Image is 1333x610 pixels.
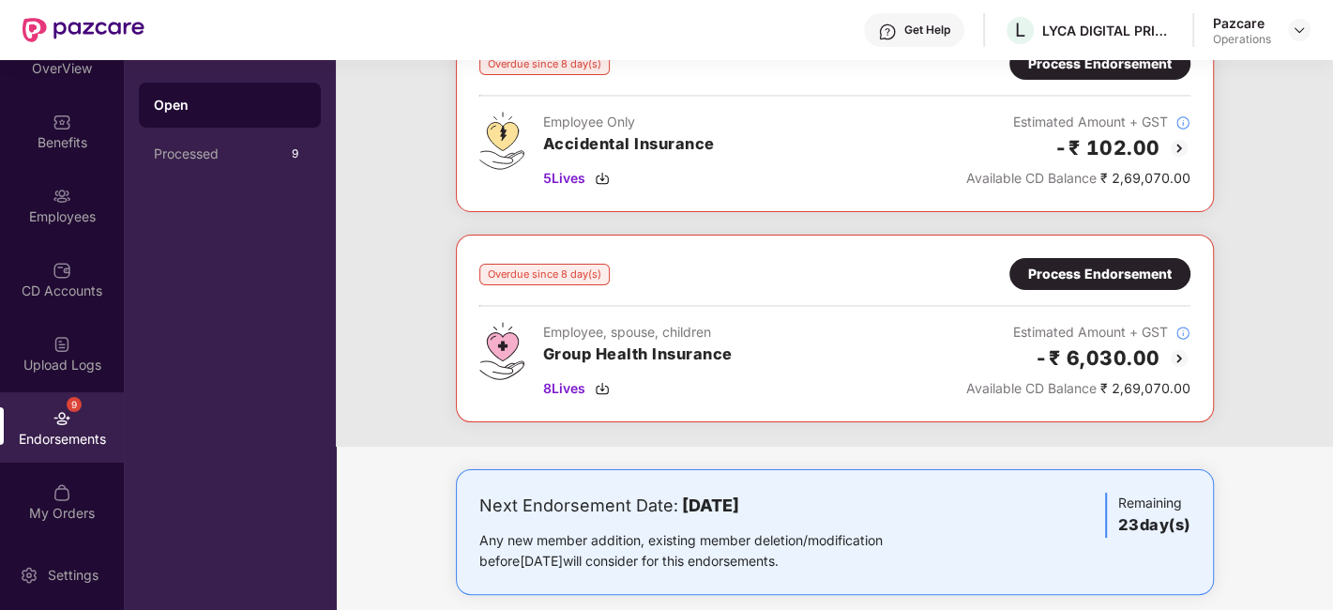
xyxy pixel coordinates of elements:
[67,397,82,412] div: 9
[1168,347,1190,370] img: svg+xml;base64,PHN2ZyBpZD0iQmFjay0yMHgyMCIgeG1sbnM9Imh0dHA6Ly93d3cudzMub3JnLzIwMDAvc3ZnIiB3aWR0aD...
[1175,115,1190,130] img: svg+xml;base64,PHN2ZyBpZD0iSW5mb18tXzMyeDMyIiBkYXRhLW5hbWU9IkluZm8gLSAzMngzMiIgeG1sbnM9Imh0dHA6Ly...
[1213,14,1271,32] div: Pazcare
[543,322,733,343] div: Employee, spouse, children
[479,264,610,285] div: Overdue since 8 day(s)
[479,530,942,572] div: Any new member addition, existing member deletion/modification before [DATE] will consider for th...
[479,112,524,170] img: svg+xml;base64,PHN2ZyB4bWxucz0iaHR0cDovL3d3dy53My5vcmcvMjAwMC9zdmciIHdpZHRoPSI0OS4zMjEiIGhlaWdodD...
[1105,493,1190,538] div: Remaining
[966,380,1097,396] span: Available CD Balance
[966,112,1190,132] div: Estimated Amount + GST
[966,322,1190,343] div: Estimated Amount + GST
[543,168,585,189] span: 5 Lives
[53,113,71,131] img: svg+xml;base64,PHN2ZyBpZD0iQmVuZWZpdHMiIHhtbG5zPSJodHRwOi8vd3d3LnczLm9yZy8yMDAwL3N2ZyIgd2lkdGg9Ij...
[1035,343,1160,374] h2: -₹ 6,030.00
[1028,264,1172,284] div: Process Endorsement
[543,343,733,367] h3: Group Health Insurance
[1213,32,1271,47] div: Operations
[1175,326,1190,341] img: svg+xml;base64,PHN2ZyBpZD0iSW5mb18tXzMyeDMyIiBkYXRhLW5hbWU9IkluZm8gLSAzMngzMiIgeG1sbnM9Imh0dHA6Ly...
[595,381,610,396] img: svg+xml;base64,PHN2ZyBpZD0iRG93bmxvYWQtMzJ4MzIiIHhtbG5zPSJodHRwOi8vd3d3LnczLm9yZy8yMDAwL3N2ZyIgd2...
[154,146,283,161] div: Processed
[543,378,585,399] span: 8 Lives
[479,493,942,519] div: Next Endorsement Date:
[682,496,739,515] b: [DATE]
[154,96,306,114] div: Open
[1015,19,1025,41] span: L
[53,187,71,206] img: svg+xml;base64,PHN2ZyBpZD0iRW1wbG95ZWVzIiB4bWxucz0iaHR0cDovL3d3dy53My5vcmcvMjAwMC9zdmciIHdpZHRoPS...
[53,261,71,280] img: svg+xml;base64,PHN2ZyBpZD0iQ0RfQWNjb3VudHMiIGRhdGEtbmFtZT0iQ0QgQWNjb3VudHMiIHhtbG5zPSJodHRwOi8vd3...
[543,132,715,157] h3: Accidental Insurance
[1028,53,1172,74] div: Process Endorsement
[1168,137,1190,160] img: svg+xml;base64,PHN2ZyBpZD0iQmFjay0yMHgyMCIgeG1sbnM9Imh0dHA6Ly93d3cudzMub3JnLzIwMDAvc3ZnIiB3aWR0aD...
[53,409,71,428] img: svg+xml;base64,PHN2ZyBpZD0iRW5kb3JzZW1lbnRzIiB4bWxucz0iaHR0cDovL3d3dy53My5vcmcvMjAwMC9zdmciIHdpZH...
[53,483,71,502] img: svg+xml;base64,PHN2ZyBpZD0iTXlfT3JkZXJzIiBkYXRhLW5hbWU9Ik15IE9yZGVycyIgeG1sbnM9Imh0dHA6Ly93d3cudz...
[1118,513,1190,538] h3: 23 day(s)
[966,170,1097,186] span: Available CD Balance
[479,53,610,75] div: Overdue since 8 day(s)
[1042,22,1174,39] div: LYCA DIGITAL PRIVATE LIMITED
[1054,132,1160,163] h2: -₹ 102.00
[20,566,38,585] img: svg+xml;base64,PHN2ZyBpZD0iU2V0dGluZy0yMHgyMCIgeG1sbnM9Imh0dHA6Ly93d3cudzMub3JnLzIwMDAvc3ZnIiB3aW...
[53,335,71,354] img: svg+xml;base64,PHN2ZyBpZD0iVXBsb2FkX0xvZ3MiIGRhdGEtbmFtZT0iVXBsb2FkIExvZ3MiIHhtbG5zPSJodHRwOi8vd3...
[283,143,306,165] div: 9
[966,168,1190,189] div: ₹ 2,69,070.00
[1292,23,1307,38] img: svg+xml;base64,PHN2ZyBpZD0iRHJvcGRvd24tMzJ4MzIiIHhtbG5zPSJodHRwOi8vd3d3LnczLm9yZy8yMDAwL3N2ZyIgd2...
[595,171,610,186] img: svg+xml;base64,PHN2ZyBpZD0iRG93bmxvYWQtMzJ4MzIiIHhtbG5zPSJodHRwOi8vd3d3LnczLm9yZy8yMDAwL3N2ZyIgd2...
[543,112,715,132] div: Employee Only
[966,378,1190,399] div: ₹ 2,69,070.00
[904,23,950,38] div: Get Help
[42,566,104,585] div: Settings
[23,18,144,42] img: New Pazcare Logo
[878,23,897,41] img: svg+xml;base64,PHN2ZyBpZD0iSGVscC0zMngzMiIgeG1sbnM9Imh0dHA6Ly93d3cudzMub3JnLzIwMDAvc3ZnIiB3aWR0aD...
[479,322,524,380] img: svg+xml;base64,PHN2ZyB4bWxucz0iaHR0cDovL3d3dy53My5vcmcvMjAwMC9zdmciIHdpZHRoPSI0Ny43MTQiIGhlaWdodD...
